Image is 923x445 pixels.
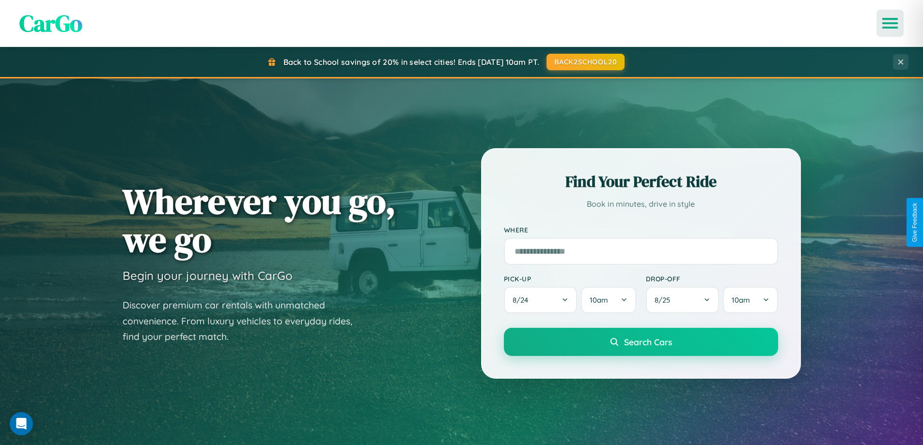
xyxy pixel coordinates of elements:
button: Search Cars [504,328,778,356]
div: Open Intercom Messenger [10,412,33,435]
span: 10am [732,295,750,305]
span: 8 / 25 [655,295,675,305]
label: Drop-off [646,275,778,283]
p: Book in minutes, drive in style [504,197,778,211]
span: Search Cars [624,337,672,347]
span: 10am [590,295,608,305]
button: BACK2SCHOOL20 [547,54,625,70]
label: Pick-up [504,275,636,283]
label: Where [504,226,778,234]
button: Open menu [876,10,904,37]
h1: Wherever you go, we go [123,182,396,259]
span: Back to School savings of 20% in select cities! Ends [DATE] 10am PT. [283,57,539,67]
button: 10am [723,287,778,313]
div: Give Feedback [911,203,918,242]
button: 8/24 [504,287,578,313]
button: 10am [581,287,636,313]
h3: Begin your journey with CarGo [123,268,293,283]
span: CarGo [19,7,82,39]
h2: Find Your Perfect Ride [504,171,778,192]
span: 8 / 24 [513,295,533,305]
p: Discover premium car rentals with unmatched convenience. From luxury vehicles to everyday rides, ... [123,297,365,345]
button: 8/25 [646,287,720,313]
